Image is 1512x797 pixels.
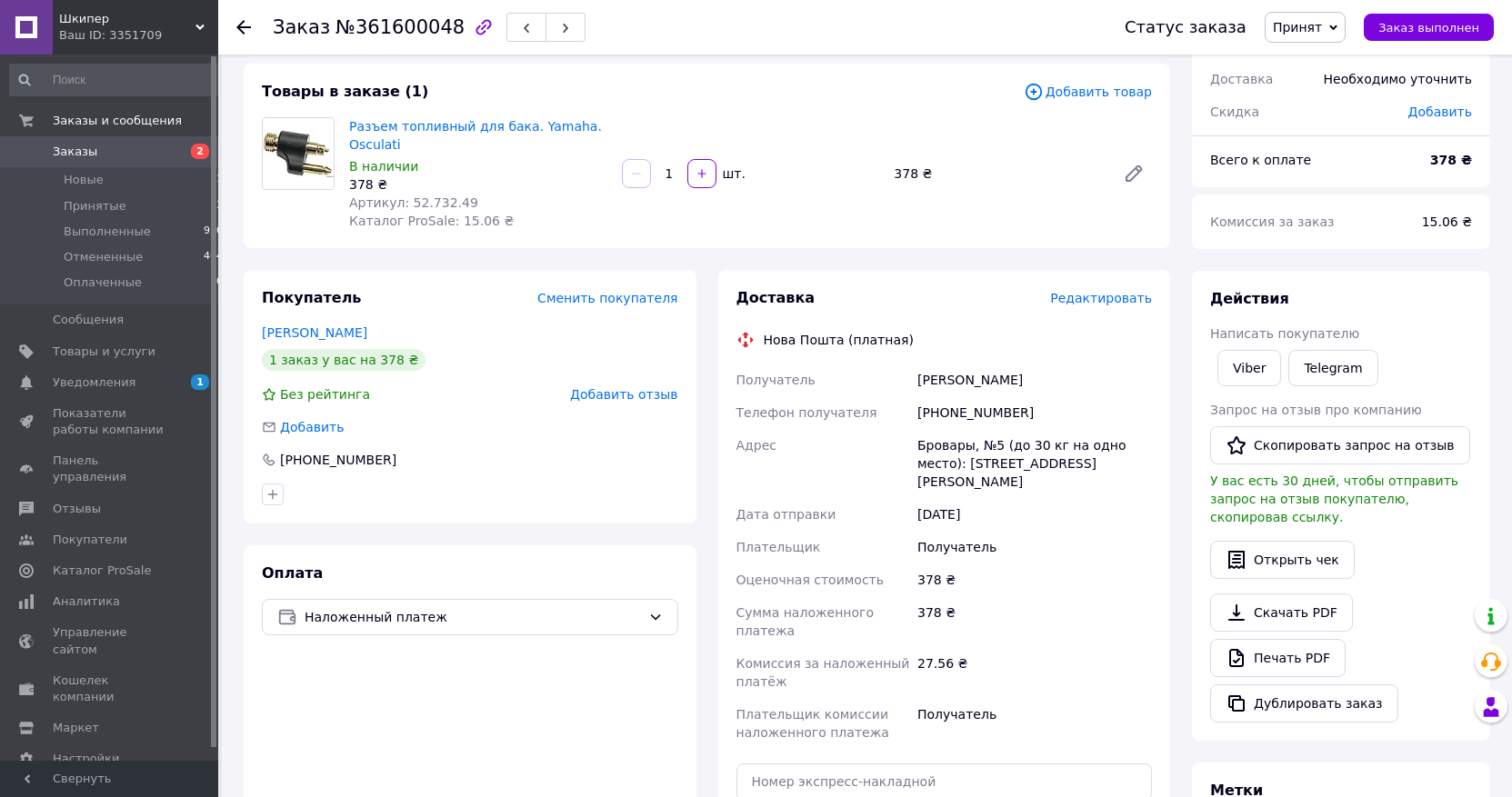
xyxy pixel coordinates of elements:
[1210,426,1470,464] button: Скопировать запрос на отзыв
[262,289,361,306] span: Покупатель
[914,596,1156,647] div: 378 ₴
[914,498,1156,531] div: [DATE]
[53,751,119,767] span: Настройки
[718,164,747,183] div: шт.
[1408,105,1472,119] span: Добавить
[1313,59,1483,99] div: Необходимо уточнить
[263,130,334,176] img: Разъем топливный для бака. Yamaha. Osculati
[280,387,370,402] span: Без рейтинга
[204,249,223,265] span: 404
[1288,350,1377,386] a: Telegram
[53,624,168,657] span: Управление сайтом
[1125,18,1247,36] div: Статус заказа
[736,707,889,740] span: Плательщик комиссии наложенного платежа
[1050,291,1152,305] span: Редактировать
[53,144,97,160] span: Заказы
[736,540,821,554] span: Плательщик
[53,532,127,548] span: Покупатели
[280,420,344,434] span: Добавить
[262,564,323,582] span: Оплата
[53,563,151,579] span: Каталог ProSale
[349,159,418,174] span: В наличии
[1024,82,1152,102] span: Добавить товар
[349,119,602,152] a: Разъем топливный для бака. Yamaha. Osculati
[53,374,135,391] span: Уведомления
[236,18,251,36] div: Вернуться назад
[1217,350,1281,386] a: Viber
[191,374,209,390] span: 1
[570,387,677,402] span: Добавить отзыв
[759,331,918,349] div: Нова Пошта (платная)
[1422,214,1472,229] span: 15.06 ₴
[1210,684,1398,722] button: Дублировать заказ
[64,249,143,265] span: Отмененные
[216,274,223,291] span: 0
[914,698,1156,749] div: Получатель
[914,563,1156,596] div: 378 ₴
[736,405,877,420] span: Телефон получателя
[736,656,910,689] span: Комиссия за наложенный платёж
[216,198,223,214] span: 3
[1210,541,1355,579] button: Открыть чек
[1210,214,1335,229] span: Комиссия за заказ
[1210,153,1311,167] span: Всего к оплате
[914,647,1156,698] div: 27.56 ₴
[64,274,142,291] span: Оплаченные
[886,161,1108,186] div: 378 ₴
[262,325,367,340] a: [PERSON_NAME]
[1378,21,1479,35] span: Заказ выполнен
[53,720,99,736] span: Маркет
[736,373,816,387] span: Получатель
[64,224,151,240] span: Выполненные
[349,175,607,194] div: 378 ₴
[736,573,885,587] span: Оценочная стоимость
[305,607,641,627] span: Наложенный платеж
[216,172,223,188] span: 1
[335,16,465,38] span: №361600048
[53,453,168,485] span: Панель управления
[53,344,155,360] span: Товары и услуги
[736,438,776,453] span: Адрес
[1364,14,1494,41] button: Заказ выполнен
[914,364,1156,396] div: [PERSON_NAME]
[278,451,398,469] div: [PHONE_NUMBER]
[914,429,1156,498] div: Бровары, №5 (до 30 кг на одно место): [STREET_ADDRESS][PERSON_NAME]
[1210,326,1359,341] span: Написать покупателю
[914,396,1156,429] div: [PHONE_NUMBER]
[537,291,677,305] span: Сменить покупателя
[64,172,104,188] span: Новые
[53,593,120,610] span: Аналитика
[1210,105,1259,119] span: Скидка
[914,531,1156,563] div: Получатель
[1210,593,1353,632] a: Скачать PDF
[349,195,478,210] span: Артикул: 52.732.49
[1210,403,1422,417] span: Запрос на отзыв про компанию
[736,289,816,306] span: Доставка
[64,198,126,214] span: Принятые
[59,11,195,27] span: Шкипер
[349,214,514,228] span: Каталог ProSale: 15.06 ₴
[1210,639,1346,677] a: Печать PDF
[1273,20,1322,35] span: Принят
[53,113,182,129] span: Заказы и сообщения
[53,501,101,517] span: Отзывы
[1210,473,1458,524] span: У вас есть 30 дней, чтобы отправить запрос на отзыв покупателю, скопировав ссылку.
[191,144,209,159] span: 2
[262,349,426,371] div: 1 заказ у вас на 378 ₴
[736,507,836,522] span: Дата отправки
[53,405,168,438] span: Показатели работы компании
[53,672,168,705] span: Кошелек компании
[1210,290,1289,307] span: Действия
[204,224,223,240] span: 950
[53,312,124,328] span: Сообщения
[59,27,218,44] div: Ваш ID: 3351709
[9,64,225,96] input: Поиск
[262,83,428,100] span: Товары в заказе (1)
[273,16,330,38] span: Заказ
[1116,155,1152,192] a: Редактировать
[736,605,874,638] span: Сумма наложенного платежа
[1210,72,1273,86] span: Доставка
[1430,153,1472,167] b: 378 ₴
